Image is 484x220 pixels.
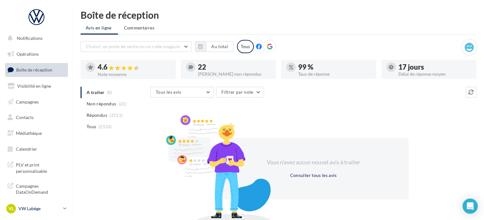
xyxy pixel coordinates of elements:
div: Taux de réponse [298,72,371,76]
span: VL [9,205,14,212]
a: Opérations [4,47,69,61]
div: 17 jours [398,64,471,71]
span: (22) [119,101,127,106]
a: Visibilité en ligne [4,79,69,93]
div: Vous n'avez aucun nouvel avis à traiter [259,158,368,167]
div: 4.6 [98,64,171,71]
a: Contacts [4,111,69,124]
a: Campagnes [4,95,69,109]
span: (2533) [99,124,112,129]
button: Au total [195,41,233,52]
button: Choisir un point de vente ou un code magasin [81,41,192,52]
span: Opérations [16,51,39,57]
span: PLV et print personnalisable [16,160,65,174]
span: Non répondus [87,101,116,107]
button: Consulter tous les avis [287,172,339,179]
div: Tous [237,40,254,53]
span: Tous [87,123,96,130]
span: (2511) [109,113,123,118]
span: Contacts [16,115,34,120]
a: VL VW Labège [5,203,68,215]
p: VW Labège [18,205,61,212]
button: Tous les avis [150,87,214,97]
span: Répondus [87,112,107,118]
span: Commentaires [124,25,154,31]
div: 99 % [298,64,371,71]
span: Calendrier [16,146,37,152]
div: 22 [198,64,271,71]
span: Notifications [17,35,43,41]
a: PLV et print personnalisable [4,158,69,177]
div: Note moyenne [98,72,171,77]
button: Filtrer par note [216,87,264,97]
a: Médiathèque [4,127,69,140]
span: Choisir un point de vente ou un code magasin [86,44,180,49]
span: Campagnes [16,99,39,104]
div: Boîte de réception [81,10,476,20]
span: Médiathèque [16,130,42,136]
div: [PERSON_NAME] non répondus [198,72,271,76]
span: Tous les avis [156,89,181,95]
div: Open Intercom Messenger [462,198,478,214]
a: Campagnes DataOnDemand [4,179,69,198]
a: Calendrier [4,142,69,156]
a: Boîte de réception [4,63,69,77]
span: Visibilité en ligne [17,83,51,89]
button: Notifications [4,32,67,45]
div: Délai de réponse moyen [398,72,471,76]
button: Au total [206,41,233,52]
span: Campagnes DataOnDemand [16,182,65,195]
span: Boîte de réception [16,67,52,72]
